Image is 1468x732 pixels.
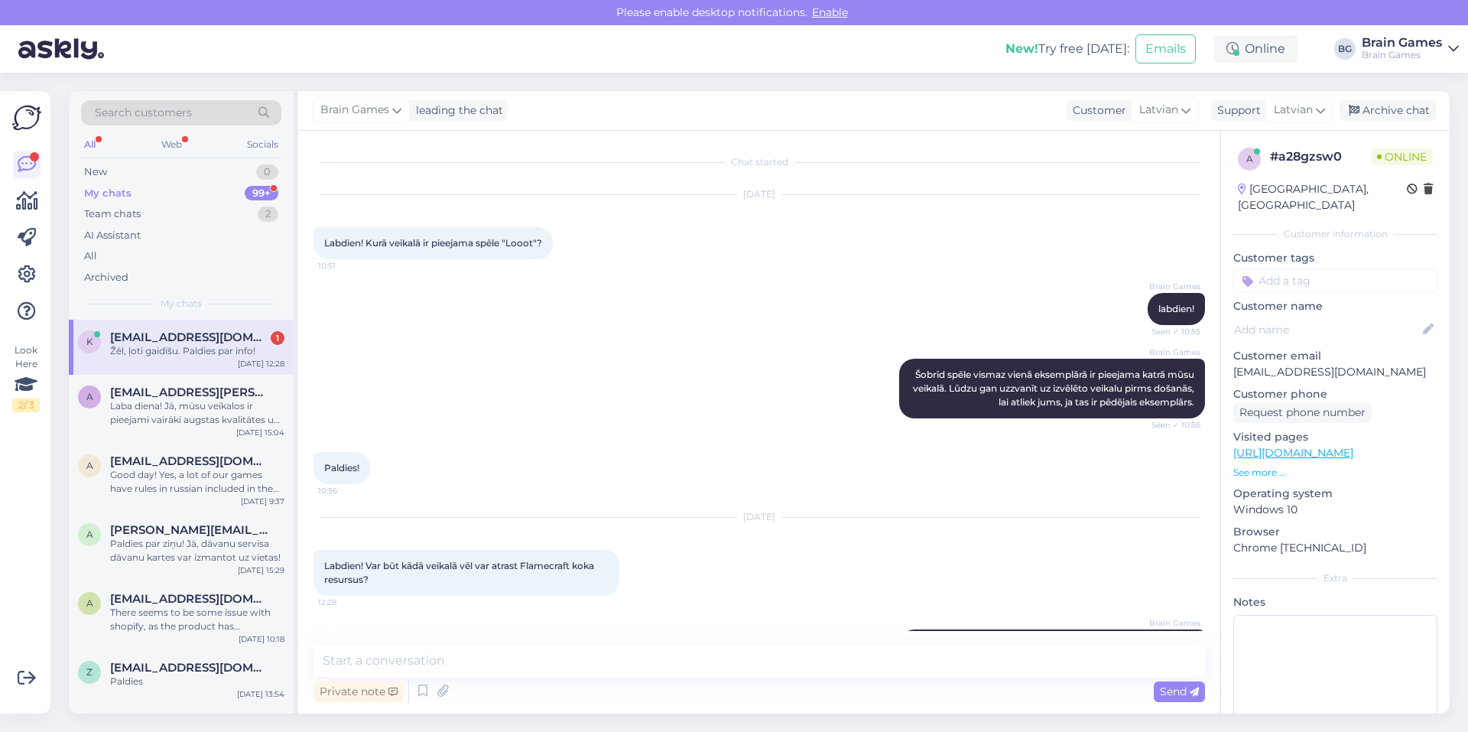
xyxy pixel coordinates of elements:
div: AI Assistant [84,228,141,243]
div: Paldies par ziņu! Jā, dāvanu servisa dāvanu kartes var izmantot uz vietas! [110,537,284,564]
div: [DATE] 15:29 [238,564,284,576]
div: Chat started [313,155,1205,169]
div: Archive chat [1340,100,1436,121]
div: All [81,135,99,155]
span: Enable [807,5,853,19]
div: Web [158,135,185,155]
span: Šobrīd spēle vismaz vienā eksemplārā ir pieejama katrā mūsu veikalā. Lūdzu gan uzzvanīt uz izvēlē... [913,369,1197,408]
div: [DATE] [313,187,1205,201]
div: 2 / 3 [12,399,40,412]
img: Askly Logo [12,103,41,132]
span: Labdien! Kurā veikalā ir pieejama spēle "Looot"? [324,237,542,249]
span: Latvian [1274,102,1313,119]
div: Customer [1067,102,1126,119]
div: Team chats [84,207,141,222]
div: Look Here [12,343,40,412]
input: Add name [1234,321,1420,338]
a: [URL][DOMAIN_NAME] [1233,446,1353,460]
span: labdien! [1158,303,1194,314]
div: [DATE] 15:04 [236,427,284,438]
div: Extra [1233,571,1437,585]
span: zibenszelle@gmail.com [110,661,269,675]
div: [DATE] 13:54 [237,688,284,700]
div: Žēl, ļoti gaidīšu. Paldies par info! [110,344,284,358]
span: a.v.lukins@gmail.com [110,386,269,399]
div: BG [1334,38,1356,60]
p: [EMAIL_ADDRESS][DOMAIN_NAME] [1233,364,1437,380]
span: a [1246,153,1253,164]
span: 10:51 [318,260,375,272]
p: Customer phone [1233,386,1437,402]
span: Send [1160,685,1199,698]
div: Paldies [110,675,284,688]
div: Private note [313,682,404,702]
span: a [86,597,93,609]
input: Add a tag [1233,269,1437,292]
span: Brain Games [1143,281,1200,292]
a: Brain GamesBrain Games [1362,37,1459,61]
div: Laba diena! Jā, mūsu veikalos ir pieejami vairāki augstas kvalitātes un ļoti glītu šahu variantu.... [110,399,284,427]
span: Seen ✓ 10:55 [1143,326,1200,337]
button: Emails [1135,34,1196,63]
span: Latvian [1139,102,1178,119]
span: Seen ✓ 10:56 [1143,419,1200,431]
div: # a28gzsw0 [1270,148,1371,166]
div: [DATE] [313,510,1205,524]
span: anita.nartisa@inbox.lv [110,523,269,537]
span: a [86,529,93,540]
span: Paldies! [324,462,359,473]
p: Notes [1233,594,1437,610]
div: 0 [256,164,278,180]
div: My chats [84,186,132,201]
span: k [86,336,93,347]
div: [DATE] 12:28 [238,358,284,369]
div: [GEOGRAPHIC_DATA], [GEOGRAPHIC_DATA] [1238,181,1407,213]
div: Brain Games [1362,49,1442,61]
span: z [86,666,93,678]
div: Archived [84,270,128,285]
p: Customer tags [1233,250,1437,266]
span: Search customers [95,105,192,121]
span: katr1nka@inbox.lv [110,330,269,344]
div: Brain Games [1362,37,1442,49]
p: Customer name [1233,298,1437,314]
span: Brain Games [1143,346,1200,358]
span: antonio.doslic1993@gmail.com [110,592,269,606]
span: a [86,460,93,471]
span: alinaminenko24@gmail.com [110,454,269,468]
span: a [86,391,93,402]
span: Online [1371,148,1433,165]
div: There seems to be some issue with shopify, as the product has repeatedly appeared back in stock, ... [110,606,284,633]
div: New [84,164,107,180]
div: [DATE] 9:37 [241,496,284,507]
div: Request phone number [1233,402,1372,423]
div: Good day! Yes, a lot of our games have rules in russian included in them and most games ar langua... [110,468,284,496]
p: Chrome [TECHNICAL_ID] [1233,540,1437,556]
div: All [84,249,97,264]
div: leading the chat [410,102,503,119]
p: Browser [1233,524,1437,540]
p: Visited pages [1233,429,1437,445]
span: Brain Games [320,102,389,119]
span: 10:56 [318,485,375,496]
div: Try free [DATE]: [1005,40,1129,58]
p: Windows 10 [1233,502,1437,518]
div: 99+ [245,186,278,201]
b: New! [1005,41,1038,56]
div: 1 [271,331,284,345]
p: See more ... [1233,466,1437,480]
div: Socials [244,135,281,155]
div: 2 [258,207,278,222]
div: Customer information [1233,227,1437,241]
span: Labdien! Var būt kādā veikalā vēl var atrast Flamecraft koka resursus? [324,560,596,585]
span: My chats [161,297,202,311]
div: Online [1214,35,1297,63]
div: [DATE] 10:18 [239,633,284,645]
p: Customer email [1233,348,1437,364]
div: Support [1211,102,1261,119]
span: 12:28 [318,597,375,608]
p: Operating system [1233,486,1437,502]
span: Brain Games [1143,617,1200,629]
